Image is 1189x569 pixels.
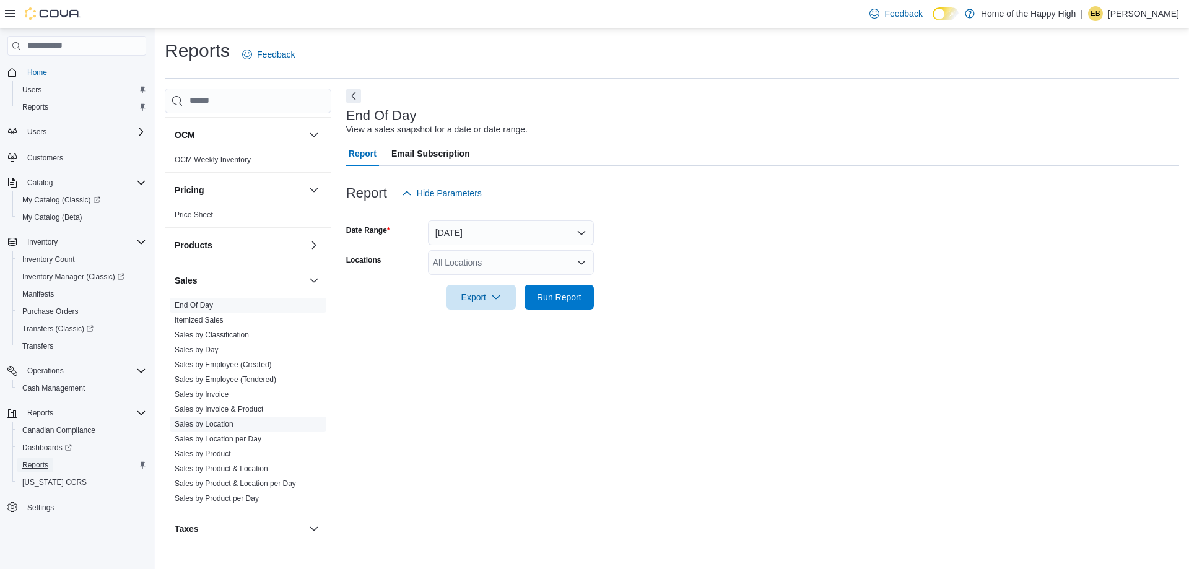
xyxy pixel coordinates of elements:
button: Cash Management [12,380,151,397]
button: Next [346,89,361,103]
a: Reports [17,458,53,472]
span: Inventory Count [17,252,146,267]
span: Itemized Sales [175,315,224,325]
span: [US_STATE] CCRS [22,477,87,487]
a: Sales by Product & Location [175,464,268,473]
h3: End Of Day [346,108,417,123]
h3: Products [175,239,212,251]
span: Catalog [22,175,146,190]
span: Sales by Invoice & Product [175,404,263,414]
span: Dashboards [22,443,72,453]
span: Operations [27,366,64,376]
a: Price Sheet [175,211,213,219]
a: Purchase Orders [17,304,84,319]
span: Manifests [17,287,146,302]
a: My Catalog (Beta) [17,210,87,225]
span: Operations [22,363,146,378]
h3: Sales [175,274,198,287]
span: Home [27,67,47,77]
span: Settings [27,503,54,513]
span: OCM Weekly Inventory [175,155,251,165]
div: View a sales snapshot for a date or date range. [346,123,528,136]
button: Home [2,63,151,81]
button: [US_STATE] CCRS [12,474,151,491]
button: Reports [12,456,151,474]
label: Date Range [346,225,390,235]
label: Locations [346,255,381,265]
button: Inventory [22,235,63,250]
button: Canadian Compliance [12,422,151,439]
span: Reports [17,458,146,472]
a: Inventory Count [17,252,80,267]
span: Customers [22,149,146,165]
button: Pricing [307,183,321,198]
span: Users [17,82,146,97]
a: Canadian Compliance [17,423,100,438]
a: Customers [22,150,68,165]
span: Sales by Employee (Created) [175,360,272,370]
button: Hide Parameters [397,181,487,206]
span: Sales by Day [175,345,219,355]
a: Sales by Product per Day [175,494,259,503]
a: Sales by Invoice & Product [175,405,263,414]
button: Sales [307,273,321,288]
a: Settings [22,500,59,515]
a: Sales by Classification [175,331,249,339]
span: Users [27,127,46,137]
span: Cash Management [22,383,85,393]
button: Sales [175,274,304,287]
a: Sales by Location per Day [175,435,261,443]
span: Feedback [884,7,922,20]
span: Transfers (Classic) [17,321,146,336]
p: | [1081,6,1083,21]
button: Customers [2,148,151,166]
a: Sales by Location [175,420,233,428]
a: Transfers [17,339,58,354]
h3: Report [346,186,387,201]
div: Ethan Boen-Wira [1088,6,1103,21]
a: My Catalog (Classic) [12,191,151,209]
button: OCM [307,128,321,142]
span: Inventory [22,235,146,250]
span: Reports [27,408,53,418]
span: Run Report [537,291,581,303]
button: Inventory [2,233,151,251]
h3: OCM [175,129,195,141]
span: Transfers [22,341,53,351]
a: Inventory Manager (Classic) [17,269,129,284]
button: Manifests [12,285,151,303]
h3: Pricing [175,184,204,196]
a: Sales by Product [175,450,231,458]
span: Inventory [27,237,58,247]
button: Reports [12,98,151,116]
span: Sales by Invoice [175,389,229,399]
button: Run Report [525,285,594,310]
button: Products [307,238,321,253]
span: Users [22,85,41,95]
button: Open list of options [577,258,586,267]
h1: Reports [165,38,230,63]
a: Dashboards [17,440,77,455]
img: Cova [25,7,81,20]
span: Hide Parameters [417,187,482,199]
button: Reports [22,406,58,420]
p: [PERSON_NAME] [1108,6,1179,21]
a: Users [17,82,46,97]
span: Users [22,124,146,139]
button: Reports [2,404,151,422]
span: Settings [22,500,146,515]
button: My Catalog (Beta) [12,209,151,226]
span: Sales by Product [175,449,231,459]
span: My Catalog (Classic) [17,193,146,207]
div: OCM [165,152,331,172]
span: Inventory Count [22,254,75,264]
a: [US_STATE] CCRS [17,475,92,490]
span: Inventory Manager (Classic) [17,269,146,284]
span: Dashboards [17,440,146,455]
a: Transfers (Classic) [12,320,151,337]
a: My Catalog (Classic) [17,193,105,207]
a: End Of Day [175,301,213,310]
span: Sales by Location per Day [175,434,261,444]
span: Reports [22,460,48,470]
